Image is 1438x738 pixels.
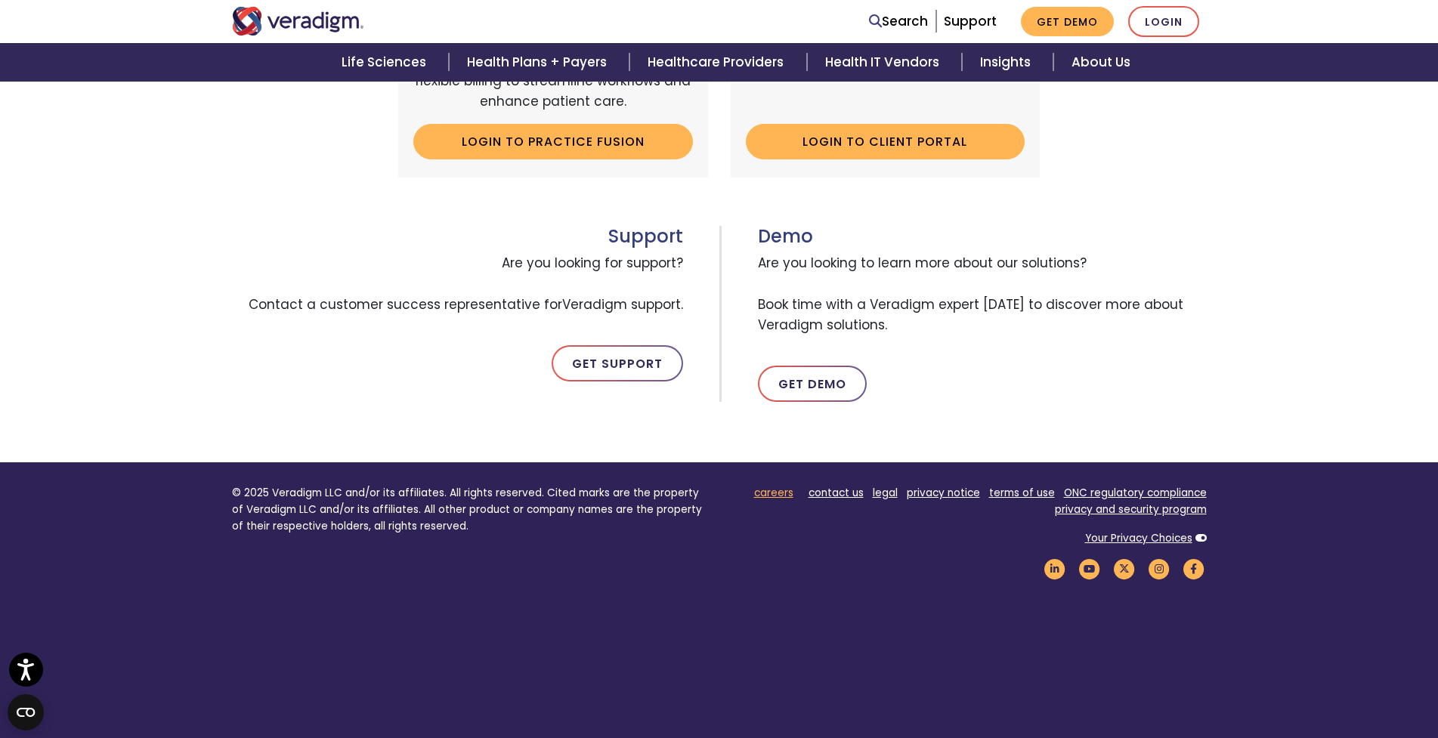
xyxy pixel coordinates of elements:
a: Search [869,11,928,32]
span: Are you looking to learn more about our solutions? Book time with a Veradigm expert [DATE] to dis... [758,247,1207,341]
button: Open CMP widget [8,694,44,730]
a: Your Privacy Choices [1085,531,1192,545]
a: Login [1128,6,1199,37]
a: About Us [1053,43,1149,82]
a: terms of use [989,486,1055,500]
a: Health Plans + Payers [449,43,629,82]
a: Veradigm Facebook Link [1181,561,1207,576]
a: Veradigm Instagram Link [1146,561,1172,576]
span: Veradigm support. [562,295,683,313]
a: careers [754,486,793,500]
h3: Support [232,226,683,248]
a: Veradigm Twitter Link [1112,561,1137,576]
a: Get Support [552,345,683,381]
a: privacy and security program [1055,502,1207,517]
a: Life Sciences [323,43,449,82]
span: Are you looking for support? Contact a customer success representative for [232,247,683,321]
a: Health IT Vendors [807,43,962,82]
a: Get Demo [1021,7,1114,36]
a: Support [944,12,997,30]
a: legal [873,486,898,500]
a: Login to Practice Fusion [413,124,693,159]
a: privacy notice [907,486,980,500]
a: Get Demo [758,366,867,402]
a: contact us [809,486,864,500]
h3: Demo [758,226,1207,248]
a: Login to Client Portal [746,124,1025,159]
img: Veradigm logo [232,7,364,36]
a: Healthcare Providers [629,43,806,82]
a: Veradigm LinkedIn Link [1042,561,1068,576]
p: © 2025 Veradigm LLC and/or its affiliates. All rights reserved. Cited marks are the property of V... [232,485,708,534]
a: Insights [962,43,1053,82]
a: ONC regulatory compliance [1064,486,1207,500]
a: Veradigm YouTube Link [1077,561,1102,576]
